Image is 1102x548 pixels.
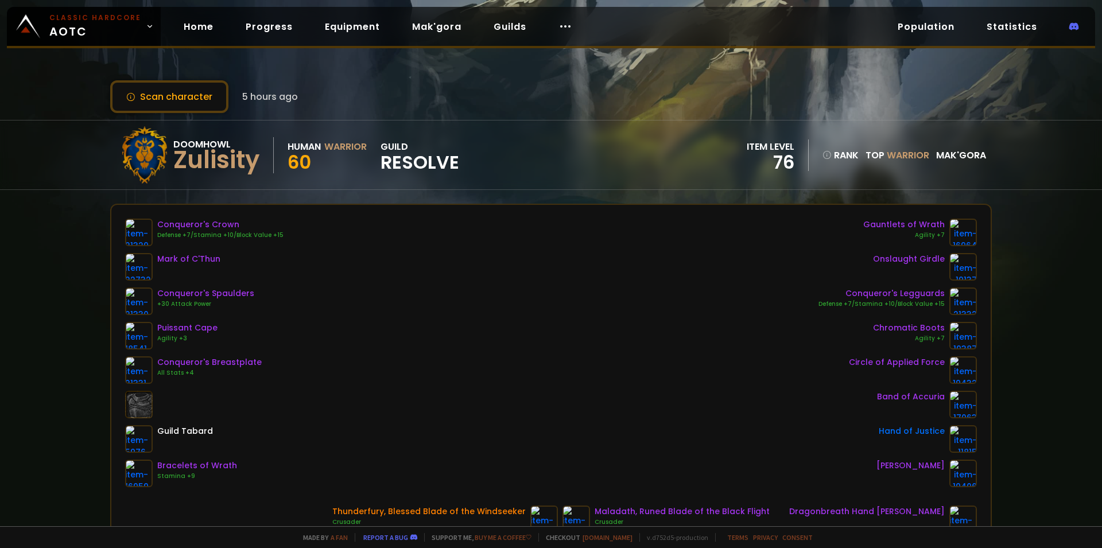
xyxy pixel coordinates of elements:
a: Progress [236,15,302,38]
a: Guilds [484,15,536,38]
img: item-19387 [949,322,977,349]
img: item-11815 [949,425,977,453]
span: Made by [296,533,348,542]
div: +30 Attack Power [157,300,254,309]
div: Agility +7 [863,231,945,240]
div: [PERSON_NAME] [876,460,945,472]
div: Puissant Cape [157,322,218,334]
a: Classic HardcoreAOTC [7,7,161,46]
div: All Stats +4 [157,368,262,378]
div: Conqueror's Breastplate [157,356,262,368]
div: Maladath, Runed Blade of the Black Flight [595,506,770,518]
div: Onslaught Girdle [873,253,945,265]
div: Zulisity [173,151,259,169]
img: item-21332 [949,287,977,315]
a: a fan [331,533,348,542]
span: Checkout [538,533,633,542]
img: item-19137 [949,253,977,281]
img: item-21330 [125,287,153,315]
div: Dragonbreath Hand [PERSON_NAME] [789,506,945,518]
div: Crusader [332,518,526,527]
img: item-17063 [949,391,977,418]
div: Gauntlets of Wrath [863,219,945,231]
span: v. d752d5 - production [639,533,708,542]
span: 5 hours ago [242,90,298,104]
img: item-16959 [125,460,153,487]
img: item-22732 [125,253,153,281]
a: [DOMAIN_NAME] [583,533,633,542]
div: rank [822,148,859,162]
a: Mak'gora [403,15,471,38]
div: Mark of C'Thun [157,253,220,265]
span: AOTC [49,13,141,40]
div: Thunderfury, Blessed Blade of the Windseeker [332,506,526,518]
a: Home [174,15,223,38]
img: item-19432 [949,356,977,384]
img: item-5976 [125,425,153,453]
div: Agility +3 [157,334,218,343]
div: Doomhowl [173,137,259,151]
div: Circle of Applied Force [849,356,945,368]
div: guild [381,139,459,171]
div: Defense +7/Stamina +10/Block Value +15 [157,231,284,240]
a: Population [888,15,964,38]
div: Band of Accuria [877,391,945,403]
span: Warrior [887,149,929,162]
div: Human [288,139,321,154]
img: item-18541 [125,322,153,349]
div: item level [747,139,794,154]
img: item-19351 [562,506,590,533]
div: Conqueror's Spaulders [157,287,254,300]
img: item-19019 [530,506,558,533]
a: Consent [782,533,813,542]
div: 76 [747,154,794,171]
div: Stamina +9 [157,472,237,481]
img: item-19406 [949,460,977,487]
div: Crusader [595,518,770,527]
div: Defense +7/Stamina +10/Block Value +15 [818,300,945,309]
div: Hand of Justice [879,425,945,437]
img: item-19368 [949,506,977,533]
a: Buy me a coffee [475,533,531,542]
div: Conqueror's Crown [157,219,284,231]
a: Privacy [753,533,778,542]
a: Statistics [977,15,1046,38]
span: Resolve [381,154,459,171]
div: Bracelets of Wrath [157,460,237,472]
div: Conqueror's Legguards [818,287,945,300]
a: Equipment [316,15,389,38]
div: Chromatic Boots [873,322,945,334]
span: 60 [288,149,311,175]
a: Report a bug [363,533,408,542]
div: Agility +7 [873,334,945,343]
img: item-16964 [949,219,977,246]
div: Guild Tabard [157,425,213,437]
small: Classic Hardcore [49,13,141,23]
div: Warrior [324,139,367,154]
a: Terms [727,533,748,542]
div: Top [866,148,929,162]
img: item-21329 [125,219,153,246]
span: Support me, [424,533,531,542]
img: item-21331 [125,356,153,384]
div: Mak'gora [936,148,986,162]
button: Scan character [110,80,228,113]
